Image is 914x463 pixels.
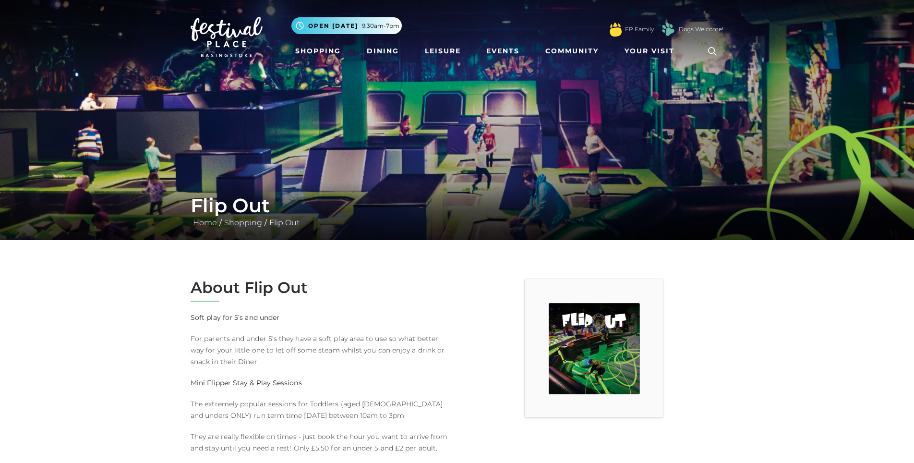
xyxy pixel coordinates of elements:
[191,398,450,421] p: The extremely popular sessions for Toddlers (aged [DEMOGRAPHIC_DATA] and unders ONLY) run term ti...
[191,333,450,367] p: For parents and under 5’s they have a soft play area to use so what better way for your little on...
[421,42,465,60] a: Leisure
[363,42,403,60] a: Dining
[183,194,731,229] div: / /
[191,279,450,297] h2: About Flip Out
[308,22,358,30] span: Open [DATE]
[625,46,674,56] span: Your Visit
[541,42,602,60] a: Community
[191,313,279,322] strong: Soft play for 5’s and under
[191,431,450,454] p: They are really flexible on times - just book the hour you want to arrive from and stay until you...
[679,25,723,34] a: Dogs Welcome!
[191,378,302,387] strong: Mini Flipper Stay & Play Sessions
[191,194,723,217] h1: Flip Out
[482,42,523,60] a: Events
[191,218,219,227] a: Home
[191,17,263,57] img: Festival Place Logo
[291,17,402,34] button: Open [DATE] 9.30am-7pm
[291,42,345,60] a: Shopping
[621,42,683,60] a: Your Visit
[267,218,302,227] a: Flip Out
[362,22,399,30] span: 9.30am-7pm
[625,25,654,34] a: FP Family
[222,218,265,227] a: Shopping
